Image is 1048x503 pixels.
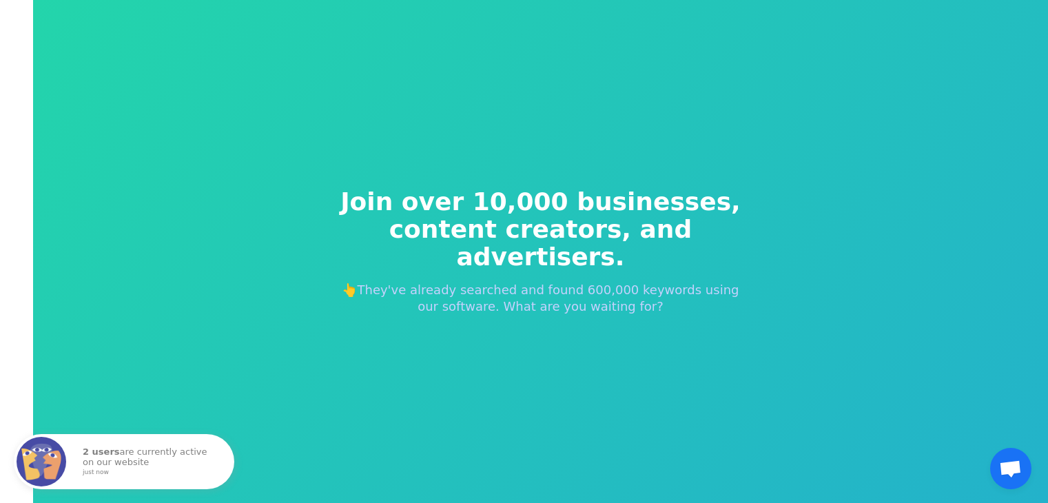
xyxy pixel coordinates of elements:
[83,469,216,476] small: just now
[331,188,750,216] span: Join over 10,000 businesses,
[331,216,750,271] span: content creators, and advertisers.
[331,282,750,315] p: 👆They've already searched and found 600,000 keywords using our software. What are you waiting for?
[990,448,1031,489] div: Open chat
[83,446,120,457] strong: 2 users
[83,447,220,475] p: are currently active on our website
[17,437,66,486] img: Fomo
